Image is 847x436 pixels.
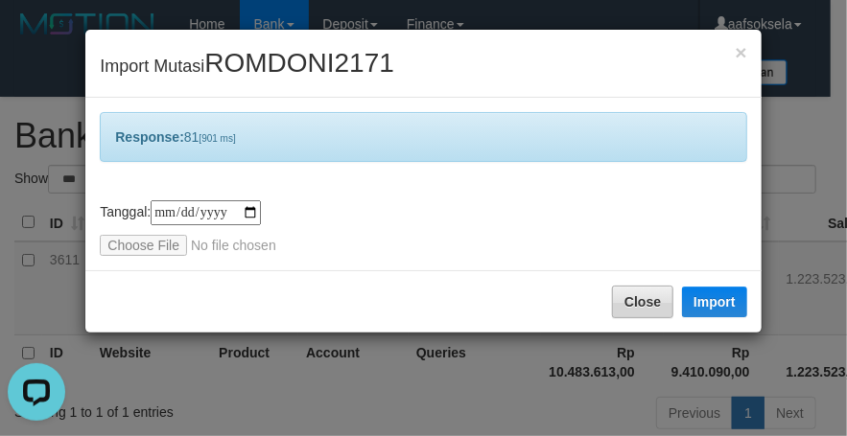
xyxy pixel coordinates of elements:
b: Response: [115,129,184,145]
button: Close [612,286,673,318]
div: Tanggal: [100,200,746,256]
div: 81 [100,112,746,162]
span: [901 ms] [199,133,235,144]
span: × [735,41,746,63]
span: Import Mutasi [100,57,394,76]
button: Import [682,287,747,317]
button: Open LiveChat chat widget [8,8,65,65]
span: ROMDONI2171 [204,48,394,78]
button: Close [735,42,746,62]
